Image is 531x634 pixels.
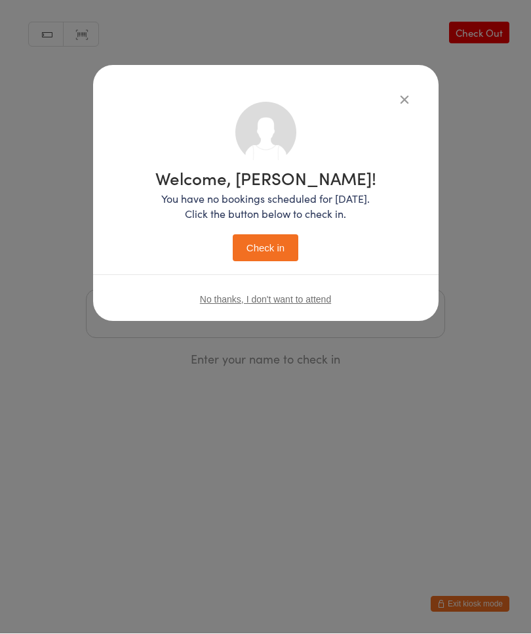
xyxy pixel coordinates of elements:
h1: Welcome, [PERSON_NAME]! [155,170,376,187]
p: You have no bookings scheduled for [DATE]. Click the button below to check in. [155,192,376,222]
button: Check in [233,235,298,262]
img: no_photo.png [235,102,296,163]
button: No thanks, I don't want to attend [200,295,331,305]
